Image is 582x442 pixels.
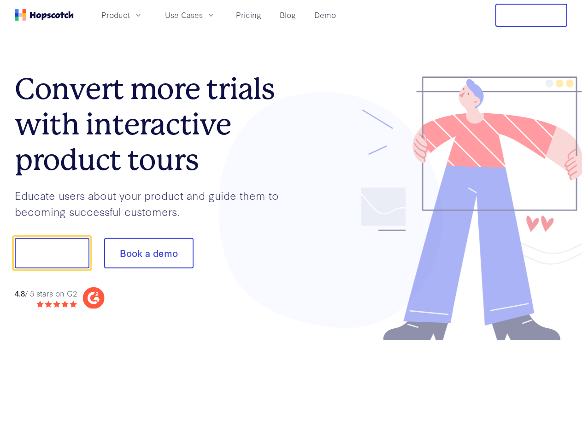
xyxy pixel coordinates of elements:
[15,238,89,268] button: Show me!
[104,238,194,268] button: Book a demo
[15,187,291,219] p: Educate users about your product and guide them to becoming successful customers.
[311,7,340,23] a: Demo
[96,7,148,23] button: Product
[232,7,265,23] a: Pricing
[276,7,300,23] a: Blog
[165,9,203,21] span: Use Cases
[159,7,221,23] button: Use Cases
[15,9,74,21] a: Home
[15,71,291,177] h1: Convert more trials with interactive product tours
[15,287,77,299] div: / 5 stars on G2
[101,9,130,21] span: Product
[15,287,25,298] strong: 4.8
[495,4,567,27] button: Free Trial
